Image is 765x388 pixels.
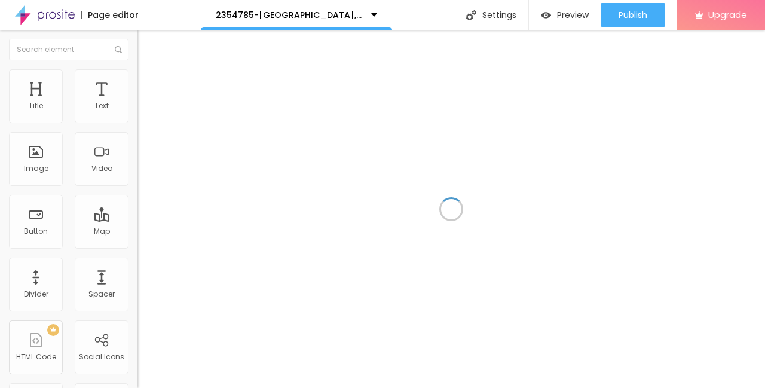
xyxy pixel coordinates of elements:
img: Icone [115,46,122,53]
div: Image [24,164,48,173]
div: HTML Code [16,353,56,361]
img: view-1.svg [541,10,551,20]
div: Page editor [81,11,139,19]
div: Spacer [88,290,115,298]
span: Preview [557,10,589,20]
div: Text [94,102,109,110]
div: Map [94,227,110,236]
div: Title [29,102,43,110]
button: Preview [529,3,601,27]
div: Button [24,227,48,236]
input: Search element [9,39,128,60]
div: Video [91,164,112,173]
span: Publish [619,10,647,20]
div: Divider [24,290,48,298]
div: Social Icons [79,353,124,361]
span: Upgrade [708,10,747,20]
button: Publish [601,3,665,27]
img: Icone [466,10,476,20]
p: 2354785-[GEOGRAPHIC_DATA], [GEOGRAPHIC_DATA] [216,11,362,19]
